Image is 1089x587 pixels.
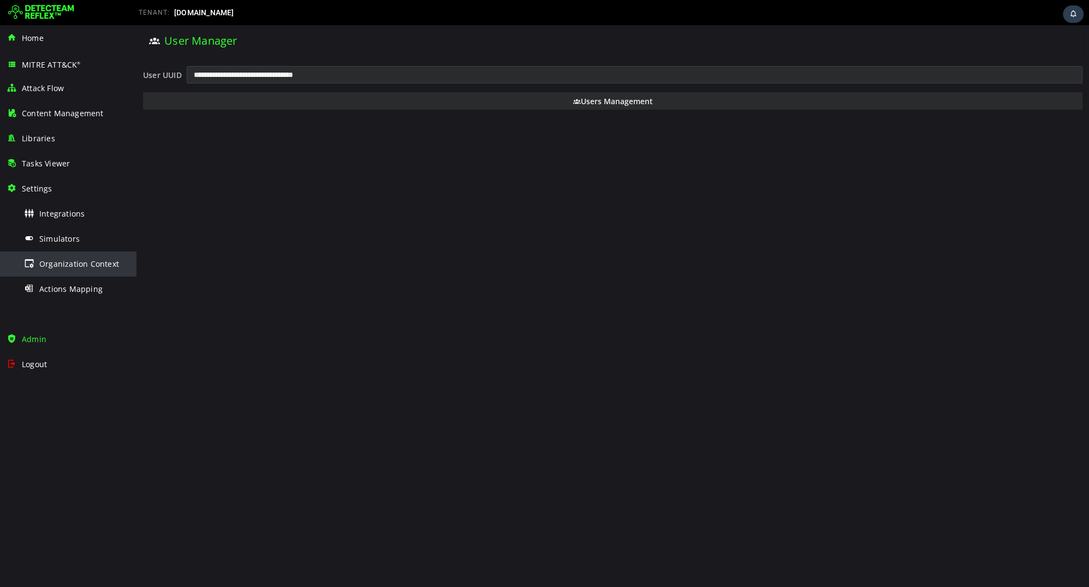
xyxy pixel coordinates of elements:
[22,133,55,143] span: Libraries
[22,359,47,369] span: Logout
[444,71,516,81] span: Users Management
[39,208,85,219] span: Integrations
[22,158,70,169] span: Tasks Viewer
[77,61,80,65] sup: ®
[7,41,50,59] label: User UUID
[8,4,74,21] img: Detecteam logo
[22,108,104,118] span: Content Management
[7,67,946,85] button: Users Management
[39,233,80,244] span: Simulators
[39,284,103,294] span: Actions Mapping
[22,59,81,70] span: MITRE ATT&CK
[28,8,100,23] span: User Manager
[22,33,44,43] span: Home
[139,9,170,16] span: TENANT:
[22,183,52,194] span: Settings
[39,259,119,269] span: Organization Context
[22,83,64,93] span: Attack Flow
[1063,5,1084,23] div: Task Notifications
[22,334,46,344] span: Admin
[174,8,234,17] span: [DOMAIN_NAME]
